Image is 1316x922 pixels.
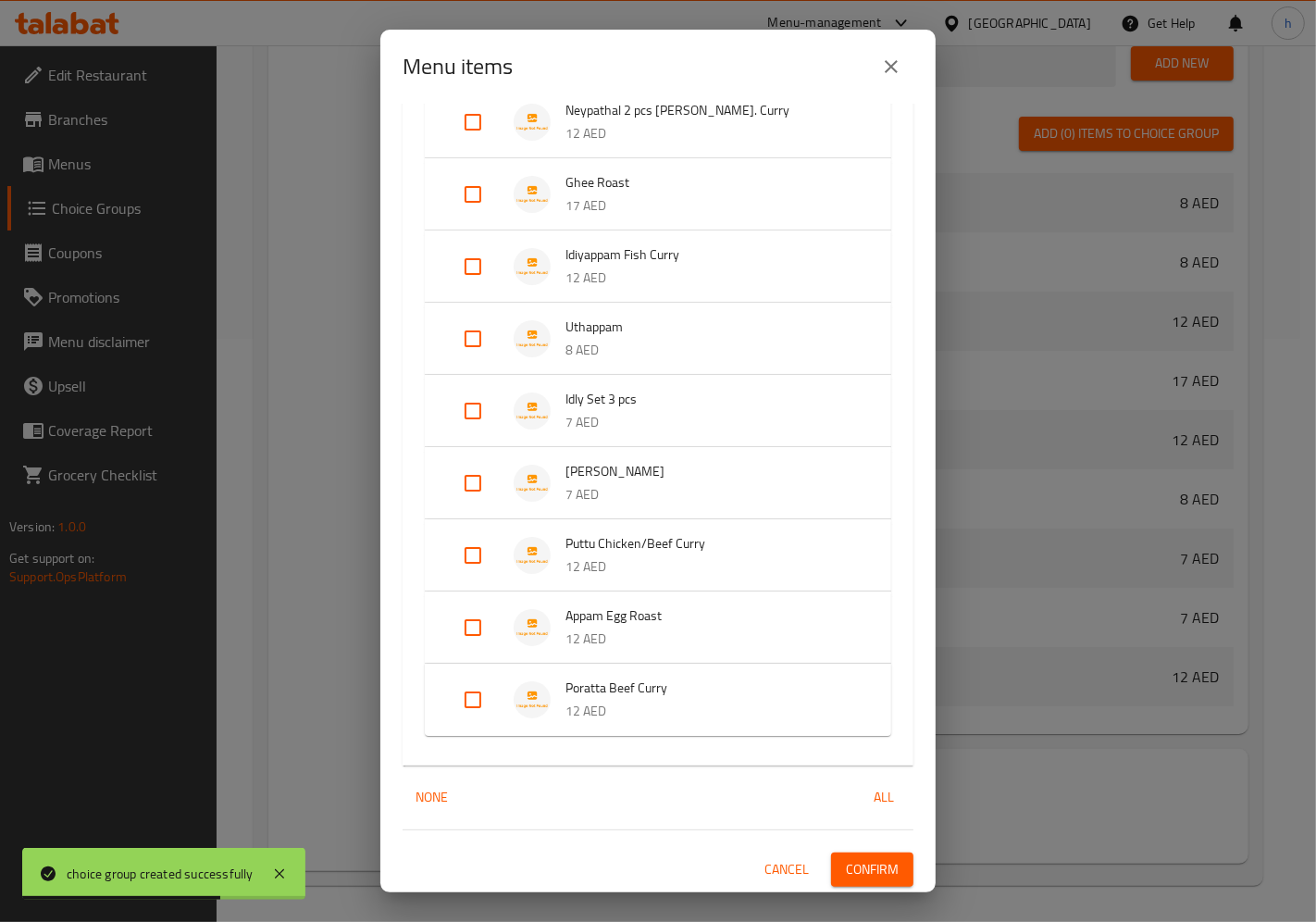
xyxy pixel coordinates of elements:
p: 12 AED [565,267,854,290]
span: Poratta Beef Curry [565,677,854,700]
button: All [854,780,913,815]
img: Appam Egg Roast [514,609,551,646]
span: [PERSON_NAME] [565,460,854,483]
div: Expand [425,158,891,230]
p: 7 AED [565,411,854,434]
p: 7 AED [565,483,854,506]
span: Cancel [764,858,809,881]
div: Expand [425,519,891,592]
p: 17 AED [565,194,854,218]
span: Idly Set 3 pcs [565,388,854,411]
p: 12 AED [565,555,854,579]
span: Ghee Roast [565,171,854,194]
img: Poori Bhaji [514,465,551,502]
div: choice group created successfully [67,864,254,884]
div: Expand [425,664,891,736]
img: Ghee Roast [514,176,551,213]
button: None [403,780,462,815]
img: Idiyappam Fish Curry [514,248,551,285]
span: Confirm [846,858,899,881]
span: Idiyappam Fish Curry [565,243,854,267]
img: Poratta Beef Curry [514,681,551,718]
img: Puttu Chicken/Beef Curry [514,537,551,574]
span: Appam Egg Roast [565,604,854,628]
img: Idly Set 3 pcs [514,392,551,430]
div: Expand [425,230,891,303]
p: 12 AED [565,628,854,651]
h2: Menu items [403,52,513,81]
div: Expand [425,447,891,519]
span: Neypathal 2 pcs [PERSON_NAME]. Curry [565,99,854,122]
img: Uthappam [514,320,551,357]
p: 12 AED [565,122,854,145]
p: 12 AED [565,700,854,723]
button: close [869,44,913,89]
img: Neypathal 2 pcs Chi. Curry [514,104,551,141]
div: Expand [425,375,891,447]
button: Confirm [831,853,913,887]
span: All [862,786,906,809]
div: Expand [425,592,891,664]
span: Uthappam [565,316,854,339]
div: Expand [425,86,891,158]
div: Expand [425,303,891,375]
span: Puttu Chicken/Beef Curry [565,532,854,555]
p: 8 AED [565,339,854,362]
span: None [410,786,454,809]
button: Cancel [757,853,816,887]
